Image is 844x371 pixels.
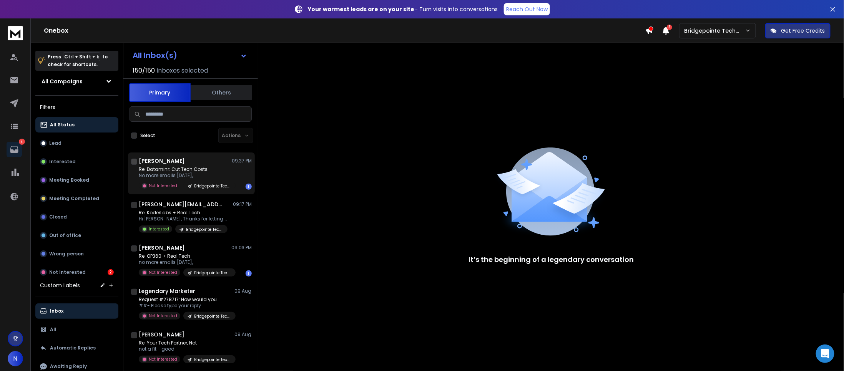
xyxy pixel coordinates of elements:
p: 2 [19,139,25,145]
button: Out of office [35,228,118,243]
h1: All Campaigns [42,78,83,85]
p: 09:17 PM [233,201,252,207]
p: Re: Your Tech Partner, Not [139,340,231,346]
p: Out of office [49,232,81,238]
p: Hi [PERSON_NAME], Thanks for letting me [139,216,231,222]
p: Bridgepointe Technologies | 8.2k Software-IT [194,357,231,363]
p: Re: Dataminr: Cut Tech Costs. [139,166,231,172]
button: Primary [129,83,191,102]
h1: Onebox [44,26,645,35]
p: Bridgepointe Technologies | 8.2k Software-IT [194,313,231,319]
p: Meeting Completed [49,195,99,202]
button: Inbox [35,303,118,319]
p: Re: KoderLabs + Real Tech [139,210,231,216]
button: Automatic Replies [35,340,118,356]
p: 09 Aug [234,331,252,338]
button: All [35,322,118,337]
h1: [PERSON_NAME] [139,331,184,338]
label: Select [140,132,155,139]
button: Interested [35,154,118,169]
button: N [8,351,23,366]
div: 1 [246,184,252,190]
p: Bridgepointe Technologies | 8.2k Software-IT [194,270,231,276]
p: Not Interested [149,356,177,362]
button: Meeting Booked [35,172,118,188]
button: Meeting Completed [35,191,118,206]
h1: All Inbox(s) [133,51,177,59]
p: Bridgepointe Technologies | 8.2k Software-IT [186,227,223,232]
p: Interested [149,226,169,232]
p: Closed [49,214,67,220]
h3: Inboxes selected [156,66,208,75]
p: Not Interested [149,270,177,275]
h3: Filters [35,102,118,113]
p: Lead [49,140,61,146]
button: Others [191,84,252,101]
a: 2 [7,142,22,157]
button: All Status [35,117,118,132]
p: Not Interested [149,183,177,189]
button: All Campaigns [35,74,118,89]
p: All [50,326,56,333]
p: Bridgepointe Technologies [684,27,745,35]
span: 3 [667,25,672,30]
h1: Legendary Marketer [139,287,195,295]
p: Re: OP360 + Real Tech [139,253,231,259]
p: Bridgepointe Technologies | 8.2k Software-IT [194,183,231,189]
p: Wrong person [49,251,84,257]
p: – Turn visits into conversations [308,5,498,13]
p: no more emails [DATE], [139,259,231,265]
button: Wrong person [35,246,118,262]
span: 150 / 150 [133,66,155,75]
p: Not Interested [49,269,86,275]
div: 2 [108,269,114,275]
p: Reach Out Now [506,5,548,13]
p: All Status [50,122,75,128]
p: Meeting Booked [49,177,89,183]
a: Reach Out Now [504,3,550,15]
p: Inbox [50,308,63,314]
p: It’s the beginning of a legendary conversation [469,254,634,265]
button: Lead [35,136,118,151]
p: Automatic Replies [50,345,96,351]
h1: [PERSON_NAME] [139,157,185,165]
button: Not Interested2 [35,265,118,280]
p: not a fit - good [139,346,231,352]
button: All Inbox(s) [126,48,253,63]
p: 09:37 PM [232,158,252,164]
p: No more emails [DATE], [139,172,231,179]
strong: Your warmest leads are on your site [308,5,414,13]
div: Open Intercom Messenger [816,344,834,363]
p: Request #278717: How would you [139,296,231,303]
button: Closed [35,209,118,225]
button: Get Free Credits [765,23,831,38]
h3: Custom Labels [40,282,80,289]
span: Ctrl + Shift + k [63,52,100,61]
p: 09 Aug [234,288,252,294]
h1: [PERSON_NAME] [139,244,185,252]
p: ##- Please type your reply [139,303,231,309]
p: Press to check for shortcuts. [48,53,108,68]
p: 09:03 PM [231,245,252,251]
img: logo [8,26,23,40]
p: Get Free Credits [781,27,825,35]
h1: [PERSON_NAME][EMAIL_ADDRESS][DOMAIN_NAME] [139,200,223,208]
div: 1 [246,270,252,277]
p: Awaiting Reply [50,363,87,369]
p: Not Interested [149,313,177,319]
p: Interested [49,159,76,165]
